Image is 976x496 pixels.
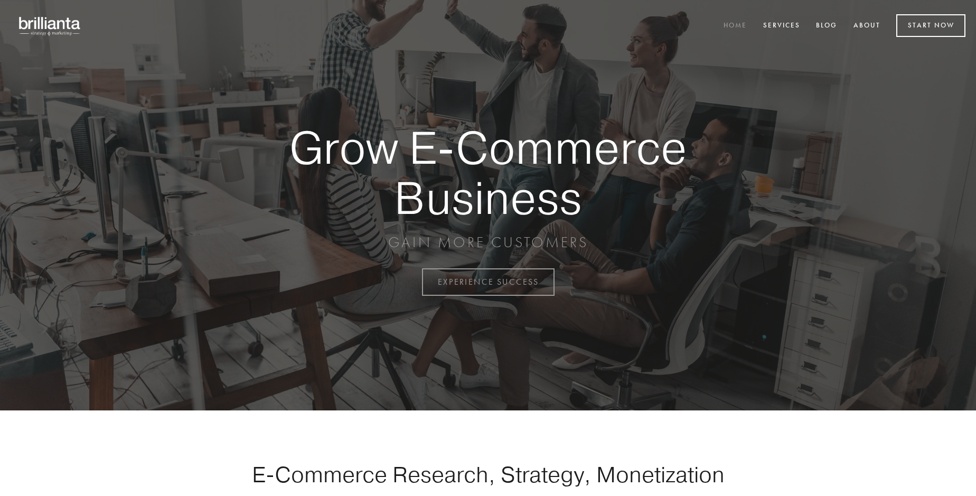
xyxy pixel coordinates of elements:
h1: E-Commerce Research, Strategy, Monetization [219,461,757,488]
a: About [847,17,887,35]
a: Start Now [896,14,965,37]
strong: Grow E-Commerce Business [252,123,724,222]
a: Services [756,17,807,35]
a: EXPERIENCE SUCCESS [422,268,555,296]
p: GAIN MORE CUSTOMERS [252,233,724,252]
a: Home [717,17,754,35]
img: brillianta - research, strategy, marketing [11,11,90,41]
a: Blog [809,17,844,35]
